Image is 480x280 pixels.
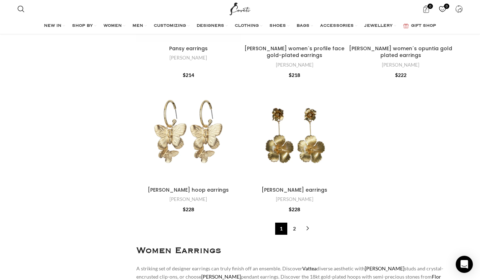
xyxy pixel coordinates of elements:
[183,206,186,212] span: $
[403,19,436,33] a: GIFT SHOP
[132,19,147,33] a: MEN
[183,206,194,212] bdi: 228
[169,45,208,52] a: Pansy earrings
[154,19,190,33] a: CUSTOMIZING
[302,223,314,235] a: →
[72,19,96,33] a: SHOP BY
[456,256,473,273] div: Open Intercom Messenger
[44,19,65,33] a: NEW IN
[289,72,292,78] span: $
[235,19,262,33] a: CLOTHING
[435,2,450,16] a: 0
[403,24,409,28] img: GiftBag
[395,72,406,78] bdi: 222
[288,223,300,235] a: Page 2
[154,23,186,29] span: CUSTOMIZING
[72,23,93,29] span: SHOP BY
[289,206,292,212] span: $
[235,23,259,29] span: CLOTHING
[132,23,143,29] span: MEN
[170,196,207,203] a: [PERSON_NAME]
[320,19,357,33] a: ACCESSORIES
[364,19,396,33] a: JEWELLERY
[269,19,289,33] a: SHOES
[289,72,300,78] bdi: 218
[201,274,241,280] a: [PERSON_NAME]
[103,23,122,29] span: WOMEN
[276,62,313,68] a: [PERSON_NAME]
[428,4,433,9] span: 0
[411,23,436,29] span: GIFT SHOP
[349,45,452,59] a: [PERSON_NAME] women´s opuntia gold plated earrings
[262,186,327,193] a: [PERSON_NAME] earrings
[136,79,241,183] a: Brynn hoop earrings
[297,23,309,29] span: BAGS
[365,265,404,271] a: [PERSON_NAME]
[364,23,393,29] span: JEWELLERY
[444,4,449,9] span: 0
[183,72,186,78] span: $
[170,55,207,61] a: [PERSON_NAME]
[14,2,28,16] a: Search
[197,19,228,33] a: DESIGNERS
[136,223,453,235] nav: Product Pagination
[297,19,313,33] a: BAGS
[148,186,229,193] a: [PERSON_NAME] hoop earrings
[289,206,300,212] bdi: 228
[136,244,453,258] h1: Women Earrings
[44,23,61,29] span: NEW IN
[14,19,466,33] div: Main navigation
[197,23,224,29] span: DESIGNERS
[320,23,354,29] span: ACCESSORIES
[276,196,313,203] a: [PERSON_NAME]
[183,72,194,78] bdi: 214
[419,2,433,16] a: 0
[243,79,347,183] a: Kalina earrings
[435,2,450,16] div: My Wishlist
[275,223,287,235] span: Page 1
[244,45,344,59] a: [PERSON_NAME] women´s profile face gold-plated earrings
[228,5,252,11] a: Site logo
[395,72,398,78] span: $
[382,62,419,68] a: [PERSON_NAME]
[269,23,286,29] span: SHOES
[302,265,317,271] a: Vattea
[103,19,125,33] a: WOMEN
